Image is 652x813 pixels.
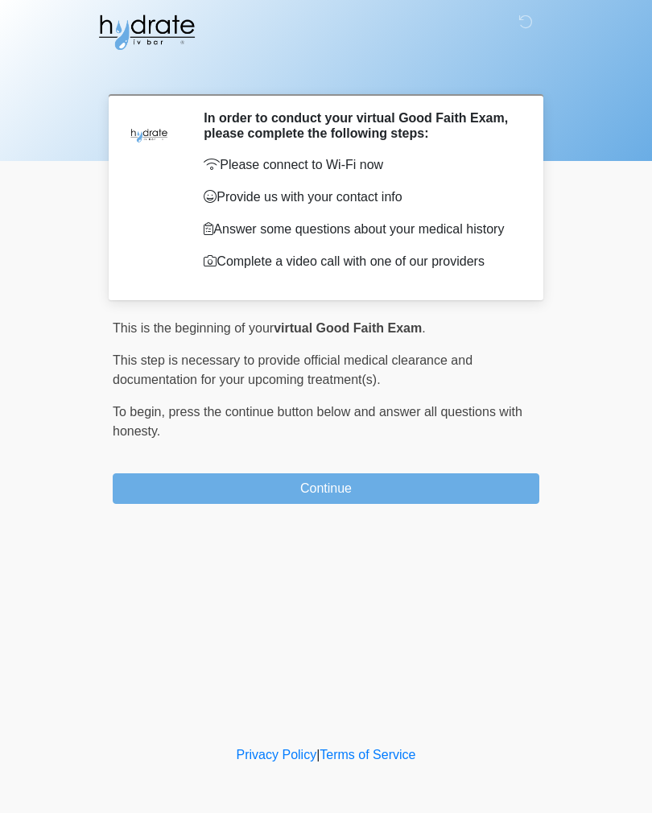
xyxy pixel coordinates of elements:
[204,110,515,141] h2: In order to conduct your virtual Good Faith Exam, please complete the following steps:
[204,252,515,271] p: Complete a video call with one of our providers
[320,748,415,761] a: Terms of Service
[204,220,515,239] p: Answer some questions about your medical history
[125,110,173,159] img: Agent Avatar
[422,321,425,335] span: .
[113,405,168,419] span: To begin,
[113,353,472,386] span: This step is necessary to provide official medical clearance and documentation for your upcoming ...
[237,748,317,761] a: Privacy Policy
[274,321,422,335] strong: virtual Good Faith Exam
[113,321,274,335] span: This is the beginning of your
[316,748,320,761] a: |
[101,58,551,88] h1: ‎ ‎ ‎
[204,188,515,207] p: Provide us with your contact info
[113,405,522,438] span: press the continue button below and answer all questions with honesty.
[113,473,539,504] button: Continue
[97,12,196,52] img: Hydrate IV Bar - Fort Collins Logo
[204,155,515,175] p: Please connect to Wi-Fi now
